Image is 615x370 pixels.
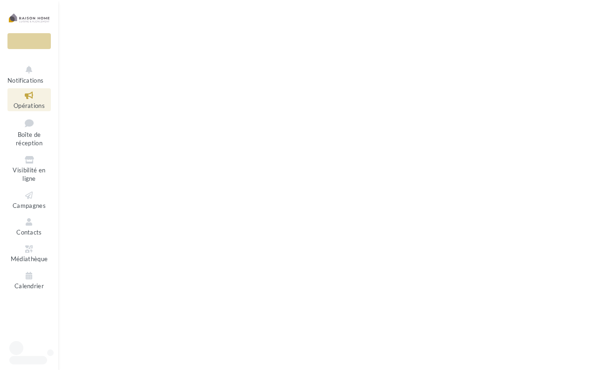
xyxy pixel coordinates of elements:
span: Notifications [7,77,43,84]
span: Contacts [16,228,42,236]
span: Calendrier [14,282,44,290]
span: Visibilité en ligne [13,166,45,183]
a: Médiathèque [7,242,51,265]
a: Opérations [7,88,51,111]
span: Boîte de réception [16,131,42,147]
span: Opérations [14,102,45,109]
div: Nouvelle campagne [7,33,51,49]
a: Boîte de réception [7,115,51,149]
a: Visibilité en ligne [7,153,51,185]
a: Campagnes [7,188,51,211]
span: Campagnes [13,202,46,209]
a: Contacts [7,215,51,238]
a: Calendrier [7,269,51,292]
span: Médiathèque [11,256,48,263]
